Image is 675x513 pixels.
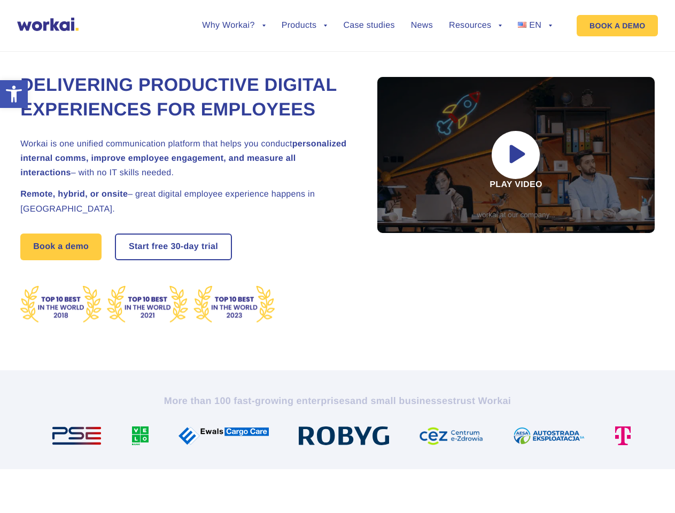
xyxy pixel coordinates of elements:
h1: Delivering Productive Digital Experiences for Employees [20,73,352,122]
h2: – great digital employee experience happens in [GEOGRAPHIC_DATA]. [20,187,352,216]
a: Book a demo [20,234,102,260]
a: BOOK A DEMO [577,15,658,36]
a: Resources [449,21,502,30]
a: News [411,21,433,30]
a: Products [282,21,328,30]
h2: More than 100 fast-growing enterprises trust Workai [41,394,634,407]
a: Case studies [343,21,394,30]
i: 30-day [170,243,199,251]
a: Start free30-daytrial [116,235,231,259]
strong: personalized internal comms, improve employee engagement, and measure all interactions [20,139,346,177]
span: EN [529,21,541,30]
h2: Workai is one unified communication platform that helps you conduct – with no IT skills needed. [20,137,352,181]
a: Why Workai? [202,21,265,30]
strong: Remote, hybrid, or onsite [20,190,128,199]
i: and small businesses [350,395,453,406]
div: Play video [377,77,655,233]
